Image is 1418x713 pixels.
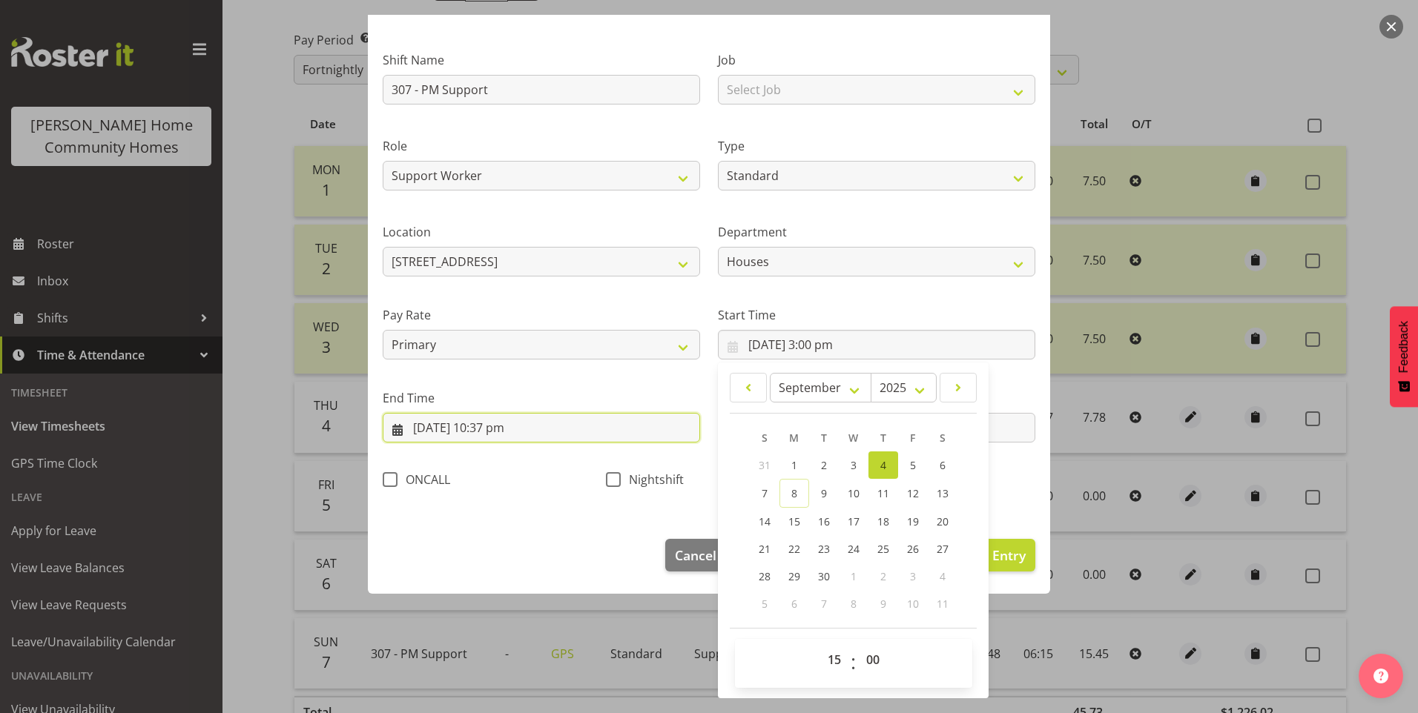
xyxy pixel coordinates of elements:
[718,223,1035,241] label: Department
[839,451,868,479] a: 3
[791,486,797,500] span: 8
[851,569,857,583] span: 1
[868,479,898,508] a: 11
[779,451,809,479] a: 1
[750,479,779,508] a: 7
[937,486,949,500] span: 13
[848,486,860,500] span: 10
[788,514,800,528] span: 15
[821,458,827,472] span: 2
[818,542,830,556] span: 23
[791,458,797,472] span: 1
[750,535,779,563] a: 21
[809,535,839,563] a: 23
[898,479,928,508] a: 12
[898,535,928,563] a: 26
[940,431,946,445] span: S
[718,330,1035,359] input: Click to select...
[762,486,768,500] span: 7
[940,458,946,472] span: 6
[675,545,716,565] span: Cancel
[910,569,916,583] span: 3
[809,479,839,508] a: 9
[750,563,779,590] a: 28
[868,535,898,563] a: 25
[877,542,889,556] span: 25
[928,508,957,535] a: 20
[928,451,957,479] a: 6
[907,542,919,556] span: 26
[718,306,1035,324] label: Start Time
[809,508,839,535] a: 16
[839,508,868,535] a: 17
[868,508,898,535] a: 18
[818,514,830,528] span: 16
[928,479,957,508] a: 13
[877,514,889,528] span: 18
[1374,669,1388,683] img: help-xxl-2.png
[940,569,946,583] span: 4
[907,514,919,528] span: 19
[762,431,768,445] span: S
[1390,306,1418,407] button: Feedback - Show survey
[818,569,830,583] span: 30
[880,569,886,583] span: 2
[848,431,858,445] span: W
[809,451,839,479] a: 2
[851,458,857,472] span: 3
[928,535,957,563] a: 27
[1397,321,1411,373] span: Feedback
[779,479,809,508] a: 8
[383,137,700,155] label: Role
[848,542,860,556] span: 24
[821,431,827,445] span: T
[910,431,915,445] span: F
[750,508,779,535] a: 14
[821,486,827,500] span: 9
[718,137,1035,155] label: Type
[839,479,868,508] a: 10
[937,514,949,528] span: 20
[762,597,768,611] span: 5
[877,486,889,500] span: 11
[943,546,1026,564] span: Update Entry
[848,514,860,528] span: 17
[779,508,809,535] a: 15
[937,542,949,556] span: 27
[621,472,684,487] span: Nightshift
[788,542,800,556] span: 22
[759,569,771,583] span: 28
[383,223,700,241] label: Location
[398,472,450,487] span: ONCALL
[937,597,949,611] span: 11
[383,51,700,69] label: Shift Name
[383,75,700,105] input: Shift Name
[868,451,898,479] a: 4
[898,508,928,535] a: 19
[779,563,809,590] a: 29
[759,458,771,472] span: 31
[880,431,886,445] span: T
[789,431,799,445] span: M
[788,569,800,583] span: 29
[910,458,916,472] span: 5
[759,542,771,556] span: 21
[383,389,700,407] label: End Time
[791,597,797,611] span: 6
[839,535,868,563] a: 24
[880,458,886,472] span: 4
[383,413,700,442] input: Click to select...
[383,306,700,324] label: Pay Rate
[759,514,771,528] span: 14
[851,645,856,682] span: :
[907,597,919,611] span: 10
[851,597,857,611] span: 8
[718,51,1035,69] label: Job
[665,539,726,571] button: Cancel
[898,451,928,479] a: 5
[821,597,827,611] span: 7
[809,563,839,590] a: 30
[880,597,886,611] span: 9
[907,486,919,500] span: 12
[779,535,809,563] a: 22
